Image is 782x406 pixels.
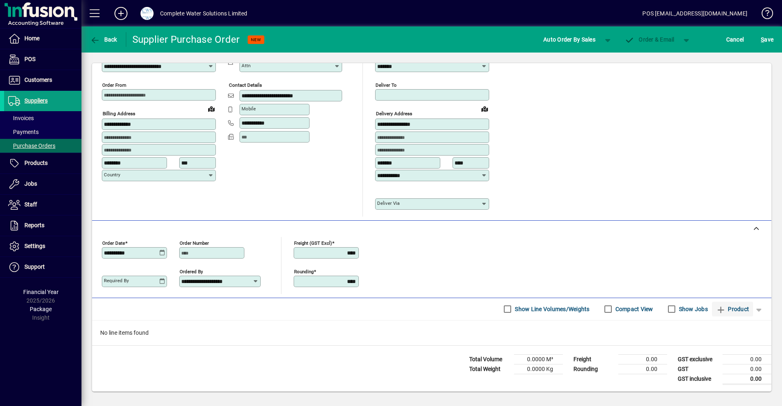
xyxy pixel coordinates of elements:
[377,200,400,206] mat-label: Deliver via
[24,97,48,104] span: Suppliers
[30,306,52,312] span: Package
[465,364,514,374] td: Total Weight
[514,364,563,374] td: 0.0000 Kg
[4,153,81,173] a: Products
[4,236,81,257] a: Settings
[180,268,203,274] mat-label: Ordered by
[23,289,59,295] span: Financial Year
[4,215,81,236] a: Reports
[24,243,45,249] span: Settings
[81,32,126,47] app-page-header-button: Back
[539,32,600,47] button: Auto Order By Sales
[102,240,125,246] mat-label: Order date
[24,222,44,228] span: Reports
[759,32,775,47] button: Save
[8,143,55,149] span: Purchase Orders
[24,35,40,42] span: Home
[723,374,771,384] td: 0.00
[712,302,753,316] button: Product
[205,102,218,115] a: View on map
[614,305,653,313] label: Compact View
[24,160,48,166] span: Products
[4,139,81,153] a: Purchase Orders
[618,354,667,364] td: 0.00
[723,354,771,364] td: 0.00
[4,111,81,125] a: Invoices
[104,278,129,283] mat-label: Required by
[4,70,81,90] a: Customers
[104,172,120,178] mat-label: Country
[108,6,134,21] button: Add
[618,364,667,374] td: 0.00
[242,63,250,68] mat-label: Attn
[513,305,589,313] label: Show Line Volumes/Weights
[756,2,772,28] a: Knowledge Base
[569,354,618,364] td: Freight
[465,354,514,364] td: Total Volume
[514,354,563,364] td: 0.0000 M³
[642,7,747,20] div: POS [EMAIL_ADDRESS][DOMAIN_NAME]
[543,33,595,46] span: Auto Order By Sales
[761,33,773,46] span: ave
[569,364,618,374] td: Rounding
[294,268,314,274] mat-label: Rounding
[88,32,119,47] button: Back
[674,354,723,364] td: GST exclusive
[4,49,81,70] a: POS
[24,180,37,187] span: Jobs
[180,240,209,246] mat-label: Order number
[761,36,764,43] span: S
[24,56,35,62] span: POS
[625,36,674,43] span: Order & Email
[24,77,52,83] span: Customers
[478,102,491,115] a: View on map
[674,364,723,374] td: GST
[4,257,81,277] a: Support
[24,263,45,270] span: Support
[724,32,746,47] button: Cancel
[677,305,708,313] label: Show Jobs
[726,33,744,46] span: Cancel
[621,32,679,47] button: Order & Email
[716,303,749,316] span: Product
[251,37,261,42] span: NEW
[294,240,332,246] mat-label: Freight (GST excl)
[134,6,160,21] button: Profile
[4,125,81,139] a: Payments
[242,106,256,112] mat-label: Mobile
[4,29,81,49] a: Home
[4,195,81,215] a: Staff
[90,36,117,43] span: Back
[24,201,37,208] span: Staff
[723,364,771,374] td: 0.00
[132,33,240,46] div: Supplier Purchase Order
[8,115,34,121] span: Invoices
[160,7,248,20] div: Complete Water Solutions Limited
[8,129,39,135] span: Payments
[92,320,771,345] div: No line items found
[674,374,723,384] td: GST inclusive
[102,82,126,88] mat-label: Order from
[4,174,81,194] a: Jobs
[376,82,397,88] mat-label: Deliver To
